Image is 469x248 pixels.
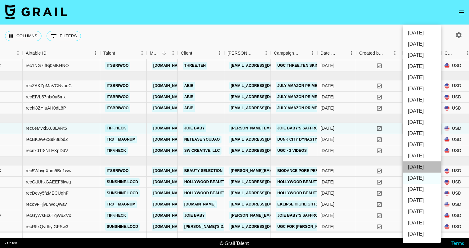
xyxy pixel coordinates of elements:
li: [DATE] [403,38,441,50]
li: [DATE] [403,139,441,150]
li: [DATE] [403,27,441,38]
li: [DATE] [403,50,441,61]
li: [DATE] [403,61,441,72]
li: [DATE] [403,195,441,206]
li: [DATE] [403,72,441,83]
li: [DATE] [403,117,441,128]
li: [DATE] [403,106,441,117]
li: [DATE] [403,128,441,139]
li: [DATE] [403,94,441,106]
li: [DATE] [403,83,441,94]
li: [DATE] [403,228,441,240]
li: [DATE] [403,161,441,173]
li: [DATE] [403,173,441,184]
li: [DATE] [403,217,441,228]
li: [DATE] [403,184,441,195]
li: [DATE] [403,150,441,161]
li: [DATE] [403,206,441,217]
